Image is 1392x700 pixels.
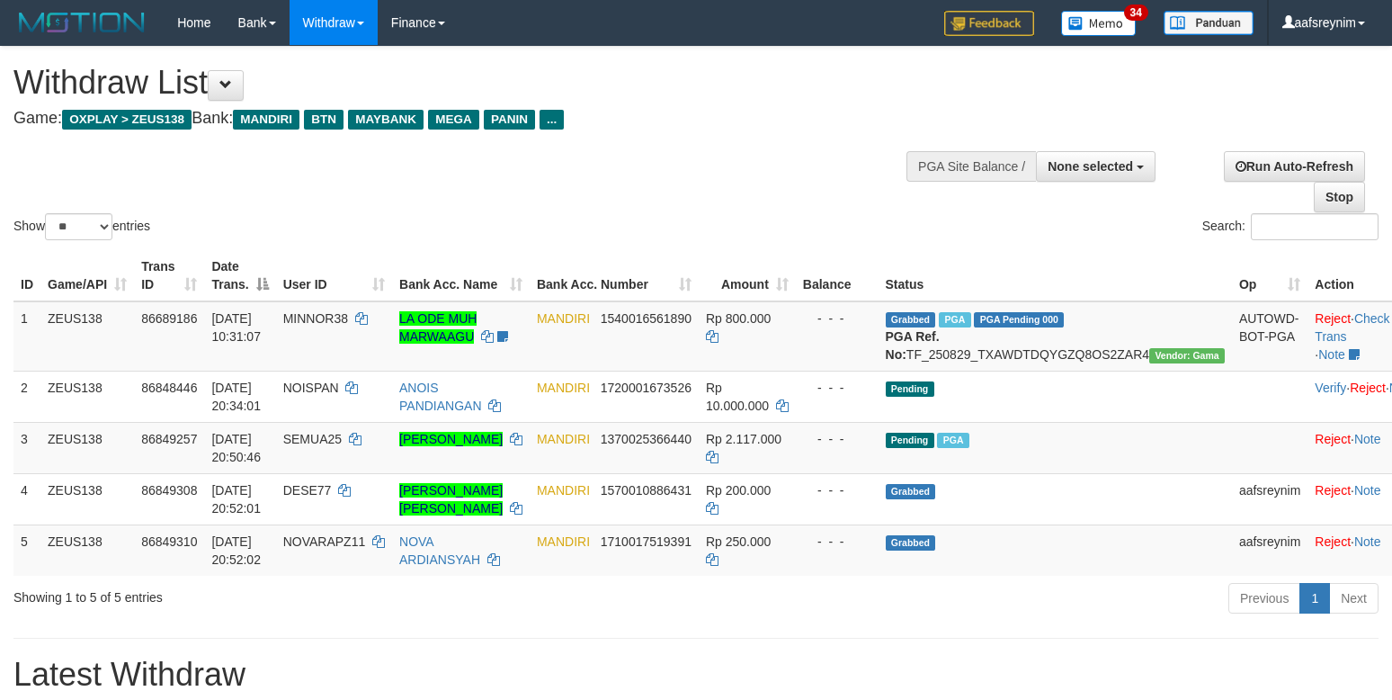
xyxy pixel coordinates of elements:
img: MOTION_logo.png [13,9,150,36]
span: 86849310 [141,534,197,549]
a: Reject [1315,534,1351,549]
div: - - - [803,310,871,328]
td: ZEUS138 [40,301,134,372]
a: Note [1318,347,1345,362]
td: 5 [13,525,40,576]
td: 3 [13,422,40,473]
span: Rp 250.000 [706,534,771,549]
a: Verify [1315,381,1346,395]
span: MANDIRI [537,534,590,549]
span: MANDIRI [537,381,590,395]
span: PGA Pending [974,312,1064,328]
img: panduan.png [1164,11,1254,35]
span: Pending [886,381,934,397]
th: Op: activate to sort column ascending [1232,250,1307,301]
td: 1 [13,301,40,372]
span: MANDIRI [233,110,299,130]
span: SEMUA25 [283,432,342,446]
span: [DATE] 20:52:02 [211,534,261,567]
span: None selected [1048,159,1133,174]
a: [PERSON_NAME] [PERSON_NAME] [399,483,503,516]
span: 86689186 [141,311,197,326]
span: MANDIRI [537,483,590,498]
span: Vendor URL: https://trx31.1velocity.biz [1149,348,1225,363]
span: Grabbed [886,484,936,499]
th: Bank Acc. Name: activate to sort column ascending [392,250,530,301]
span: [DATE] 20:52:01 [211,483,261,516]
a: LA ODE MUH MARWAAGU [399,311,477,344]
span: Rp 200.000 [706,483,771,498]
span: Grabbed [886,312,936,328]
span: DESE77 [283,483,332,498]
span: Marked by aafsreyleap [937,433,968,448]
a: Run Auto-Refresh [1224,151,1365,182]
div: Showing 1 to 5 of 5 entries [13,581,567,606]
td: aafsreynim [1232,525,1307,576]
td: aafsreynim [1232,473,1307,525]
th: ID [13,250,40,301]
span: MEGA [428,110,479,130]
div: PGA Site Balance / [906,151,1036,182]
td: 4 [13,473,40,525]
select: Showentries [45,213,112,240]
label: Show entries [13,213,150,240]
a: Note [1354,534,1381,549]
a: 1 [1299,583,1330,614]
span: Copy 1370025366440 to clipboard [601,432,692,446]
span: NOVARAPZ11 [283,534,366,549]
span: PANIN [484,110,535,130]
label: Search: [1202,213,1379,240]
span: 86848446 [141,381,197,395]
th: Bank Acc. Number: activate to sort column ascending [530,250,699,301]
span: 86849257 [141,432,197,446]
span: BTN [304,110,344,130]
span: Copy 1720001673526 to clipboard [601,381,692,395]
td: AUTOWD-BOT-PGA [1232,301,1307,372]
img: Feedback.jpg [944,11,1034,36]
a: Reject [1315,311,1351,326]
span: 86849308 [141,483,197,498]
span: MINNOR38 [283,311,348,326]
div: - - - [803,533,871,551]
span: Pending [886,433,934,448]
td: TF_250829_TXAWDTDQYGZQ8OS2ZAR4 [879,301,1232,372]
span: [DATE] 20:34:01 [211,381,261,413]
td: ZEUS138 [40,525,134,576]
span: OXPLAY > ZEUS138 [62,110,192,130]
th: Date Trans.: activate to sort column descending [204,250,275,301]
span: Rp 10.000.000 [706,381,769,413]
a: Check Trans [1315,311,1389,344]
img: Button%20Memo.svg [1061,11,1137,36]
span: [DATE] 10:31:07 [211,311,261,344]
span: [DATE] 20:50:46 [211,432,261,464]
span: Rp 2.117.000 [706,432,781,446]
td: ZEUS138 [40,371,134,422]
span: Copy 1570010886431 to clipboard [601,483,692,498]
span: Marked by aafkaynarin [939,312,970,328]
div: - - - [803,379,871,397]
span: Copy 1710017519391 to clipboard [601,534,692,549]
a: Next [1329,583,1379,614]
td: ZEUS138 [40,473,134,525]
h1: Withdraw List [13,65,910,101]
th: Game/API: activate to sort column ascending [40,250,134,301]
div: - - - [803,481,871,499]
span: ... [540,110,564,130]
a: Reject [1350,381,1386,395]
a: ANOIS PANDIANGAN [399,381,482,413]
td: ZEUS138 [40,422,134,473]
span: NOISPAN [283,381,339,395]
span: Copy 1540016561890 to clipboard [601,311,692,326]
a: Note [1354,483,1381,498]
a: Previous [1228,583,1300,614]
div: - - - [803,430,871,448]
b: PGA Ref. No: [886,329,940,362]
button: None selected [1036,151,1156,182]
h1: Latest Withdraw [13,657,1379,693]
a: Stop [1314,182,1365,212]
span: MAYBANK [348,110,424,130]
span: 34 [1124,4,1148,21]
h4: Game: Bank: [13,110,910,128]
th: User ID: activate to sort column ascending [276,250,392,301]
a: NOVA ARDIANSYAH [399,534,480,567]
